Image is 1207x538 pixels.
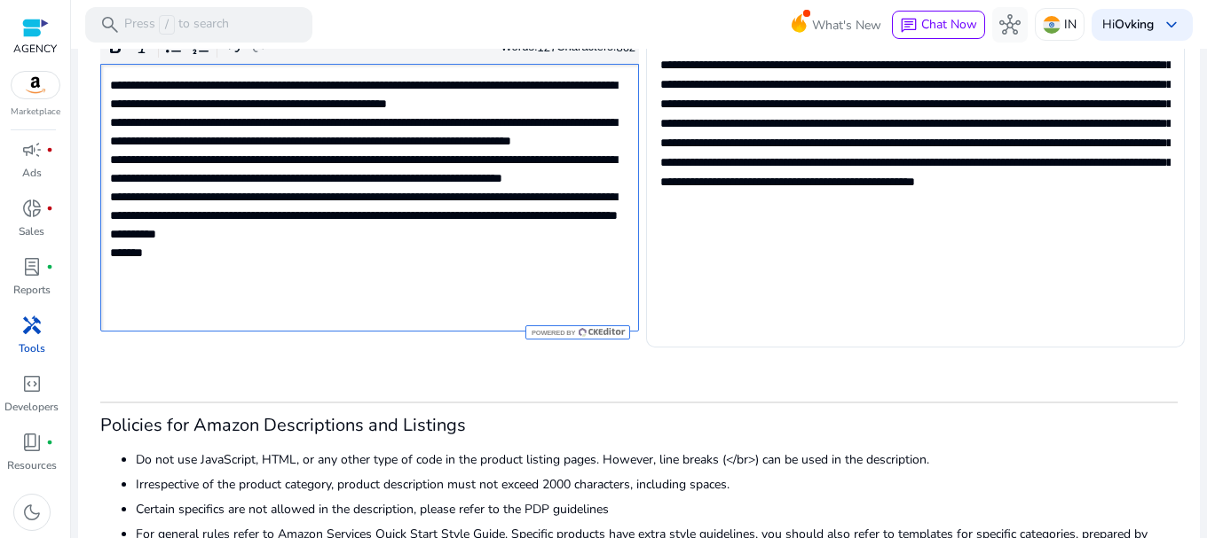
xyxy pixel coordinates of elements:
span: fiber_manual_record [46,205,53,212]
span: chat [900,17,918,35]
button: hub [992,7,1028,43]
p: AGENCY [13,41,57,57]
span: lab_profile [21,256,43,277]
li: Do not use JavaScript, HTML, or any other type of code in the product listing pages. However, lin... [136,450,1178,469]
span: fiber_manual_record [46,146,53,153]
span: / [159,15,175,35]
span: keyboard_arrow_down [1161,14,1182,35]
span: campaign [21,139,43,160]
span: Powered by [530,329,575,337]
label: 127 [538,41,557,54]
span: handyman [21,315,43,336]
p: Hi [1102,19,1154,31]
p: Ads [22,165,42,181]
p: Tools [19,340,45,356]
p: IN [1064,9,1077,40]
img: in.svg [1043,16,1061,34]
li: Certain specifics are not allowed in the description, please refer to the PDP guidelines [136,500,1178,519]
div: Rich Text Editor. Editing area: main. Press Alt+0 for help. [100,64,639,331]
span: fiber_manual_record [46,439,53,446]
span: fiber_manual_record [46,263,53,270]
p: Marketplace [11,105,60,119]
h3: Policies for Amazon Descriptions and Listings [100,415,1178,436]
p: Sales [19,223,44,239]
b: Ovking [1115,16,1154,33]
li: Irrespective of the product category, product description must not exceed 2000 characters, includ... [136,475,1178,494]
p: Developers [4,399,59,415]
img: amazon.svg [12,72,59,98]
p: Press to search [124,15,229,35]
span: donut_small [21,198,43,219]
span: book_4 [21,432,43,453]
p: Reports [13,282,51,298]
button: chatChat Now [892,11,985,39]
span: dark_mode [21,502,43,523]
span: search [99,14,121,35]
span: Chat Now [921,16,977,33]
p: Resources [7,457,57,473]
span: code_blocks [21,373,43,394]
span: What's New [812,10,881,41]
label: 862 [616,41,635,54]
span: hub [999,14,1021,35]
